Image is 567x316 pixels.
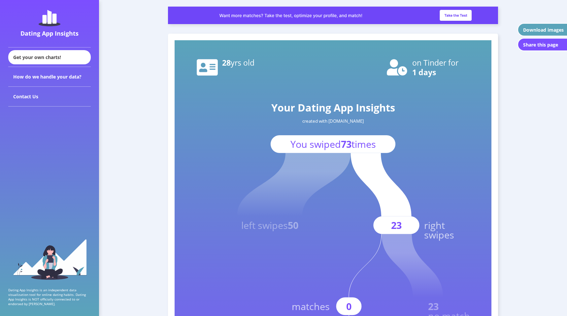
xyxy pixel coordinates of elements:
[517,23,567,36] button: Download images
[424,228,454,241] text: swipes
[412,57,459,68] text: on Tinder for
[523,27,564,33] div: Download images
[231,57,254,68] tspan: yrs old
[391,219,402,232] text: 23
[302,118,364,124] text: created with [DOMAIN_NAME]
[8,288,91,306] p: Dating App Insights is an independent data visualization tool for online dating habits. Dating Ap...
[271,101,395,114] text: Your Dating App Insights
[241,219,298,232] text: left swipes
[346,300,351,313] text: 0
[8,50,91,64] div: Get your own charts!
[168,7,498,24] img: roast_slim_banner.a2e79667.png
[288,219,298,232] tspan: 50
[412,67,436,78] text: 1 days
[351,138,376,150] tspan: times
[341,138,351,150] tspan: 73
[290,138,376,150] text: You swiped
[292,300,330,313] text: matches
[13,238,87,280] img: sidebar_girl.91b9467e.svg
[424,219,445,232] text: right
[8,67,91,87] div: How do we handle your data?
[517,38,567,51] button: Share this page
[523,42,558,48] div: Share this page
[10,29,89,37] div: Dating App Insights
[222,57,254,68] text: 28
[428,300,439,313] text: 23
[8,87,91,107] div: Contact Us
[39,10,60,26] img: dating-app-insights-logo.5abe6921.svg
